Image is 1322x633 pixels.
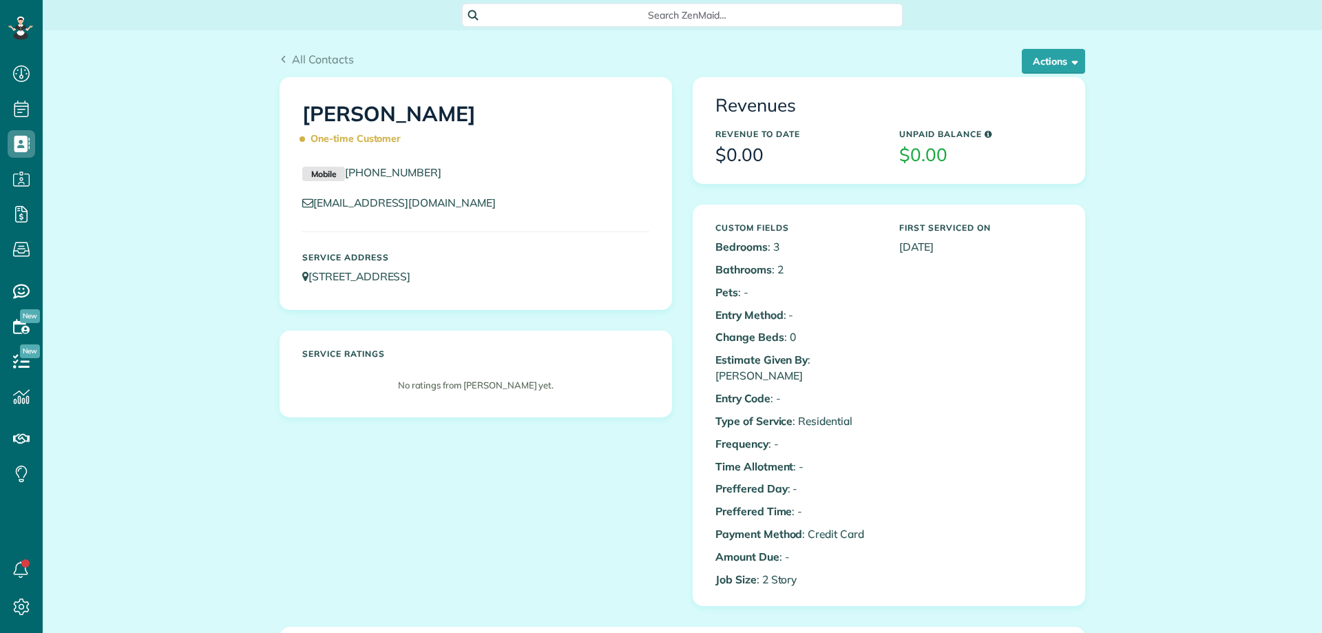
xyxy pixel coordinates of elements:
a: All Contacts [280,51,354,68]
p: [DATE] [899,239,1062,255]
button: Actions [1022,49,1085,74]
b: Frequency [715,437,768,450]
p: : - [715,391,879,406]
b: Amount Due [715,550,779,563]
b: Preffered Day [715,481,788,495]
p: : - [715,481,879,497]
p: : 3 [715,239,879,255]
h5: Revenue to Date [715,129,879,138]
h1: [PERSON_NAME] [302,103,649,151]
small: Mobile [302,167,345,182]
b: Estimate Given By [715,353,808,366]
a: Mobile[PHONE_NUMBER] [302,165,441,179]
h5: First Serviced On [899,223,1062,232]
b: Bathrooms [715,262,772,276]
b: Time Allotment [715,459,793,473]
a: [STREET_ADDRESS] [302,269,423,283]
span: All Contacts [292,52,354,66]
p: : [PERSON_NAME] [715,352,879,384]
span: One-time Customer [302,127,407,151]
p: : 2 Story [715,572,879,588]
h5: Service Address [302,253,649,262]
p: : - [715,436,879,452]
p: : - [715,549,879,565]
h3: $0.00 [715,145,879,165]
p: : Residential [715,413,879,429]
p: : 0 [715,329,879,345]
b: Entry Method [715,308,784,322]
p: : - [715,284,879,300]
b: Type of Service [715,414,793,428]
p: : - [715,307,879,323]
b: Bedrooms [715,240,768,253]
b: Pets [715,285,738,299]
p: : - [715,459,879,475]
h5: Custom Fields [715,223,879,232]
p: : - [715,504,879,519]
h5: Unpaid Balance [899,129,1062,138]
b: Change Beds [715,330,784,344]
p: : Credit Card [715,526,879,542]
b: Entry Code [715,391,770,405]
h5: Service ratings [302,349,649,358]
b: Job Size [715,572,757,586]
p: : 2 [715,262,879,278]
span: New [20,309,40,323]
a: [EMAIL_ADDRESS][DOMAIN_NAME] [302,196,509,209]
b: Payment Method [715,527,802,541]
b: Preffered Time [715,504,792,518]
h3: $0.00 [899,145,1062,165]
span: New [20,344,40,358]
h3: Revenues [715,96,1062,116]
p: No ratings from [PERSON_NAME] yet. [309,379,642,392]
